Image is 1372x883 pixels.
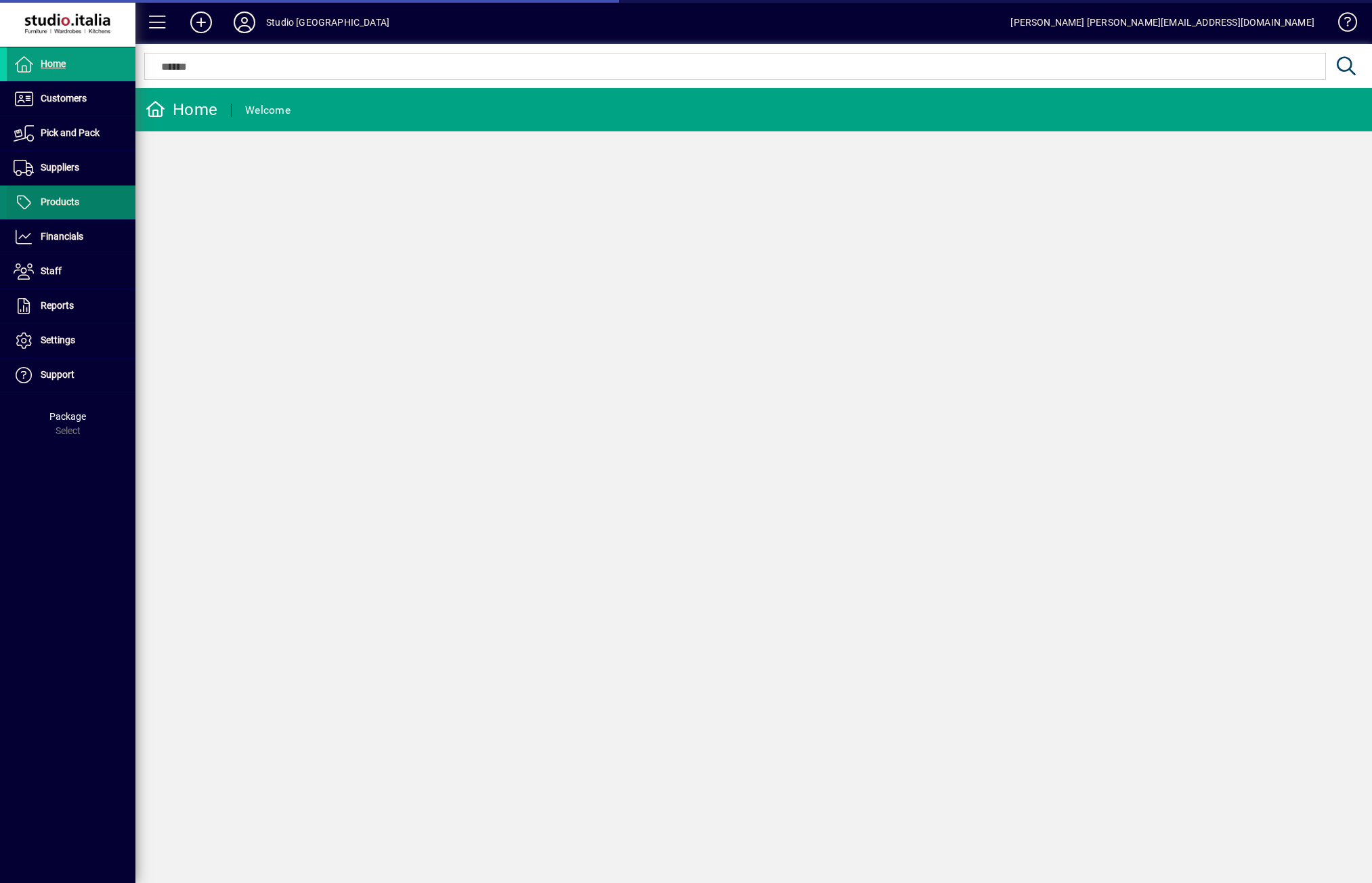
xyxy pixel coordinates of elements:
a: Pick and Pack [7,116,135,150]
div: [PERSON_NAME] [PERSON_NAME][EMAIL_ADDRESS][DOMAIN_NAME] [1010,12,1314,33]
button: Add [179,10,223,35]
span: Pick and Pack [41,127,100,138]
a: Financials [7,220,135,254]
span: Staff [41,265,62,276]
a: Products [7,186,135,219]
button: Profile [223,10,266,35]
a: Settings [7,324,135,358]
a: Suppliers [7,151,135,185]
div: Welcome [245,100,291,121]
a: Reports [7,289,135,323]
div: Studio [GEOGRAPHIC_DATA] [266,12,389,33]
a: Staff [7,255,135,288]
span: Package [49,411,86,422]
span: Suppliers [41,162,79,173]
a: Knowledge Base [1328,3,1355,47]
span: Financials [41,231,83,242]
span: Reports [41,300,74,311]
span: Support [41,369,74,380]
a: Customers [7,82,135,116]
div: Home [146,99,217,121]
span: Products [41,196,79,207]
span: Home [41,58,66,69]
a: Support [7,358,135,392]
span: Customers [41,93,87,104]
span: Settings [41,335,75,345]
